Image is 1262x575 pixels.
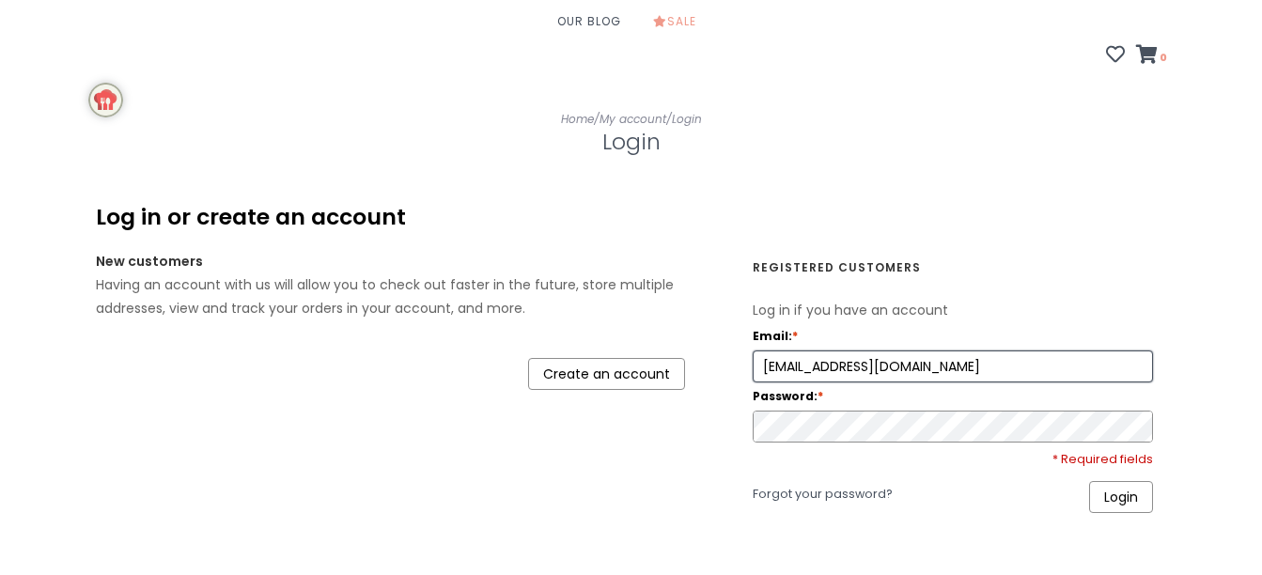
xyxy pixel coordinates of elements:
a: 0 [1136,47,1167,66]
div: New customers [96,250,685,273]
label: Password: [753,382,837,411]
a: Forgot your password? [753,481,893,507]
a: Sale [653,8,706,45]
span: 0 [1158,50,1167,65]
a: Create an account [528,358,685,390]
a: Login [1089,481,1153,513]
strong: Registered customers [753,257,921,278]
p: Log in if you have an account [753,299,1153,322]
a: Our Blog [557,8,631,45]
div: * Required fields [753,452,1153,467]
a: Login [672,111,702,127]
div: Log in or create an account [96,204,1167,231]
a: My account [600,111,666,127]
label: Email: [753,322,812,350]
a: Home [561,111,594,127]
input: Email [754,351,1152,381]
div: Having an account with us will allow you to check out faster in the future, store multiple addres... [96,273,685,344]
